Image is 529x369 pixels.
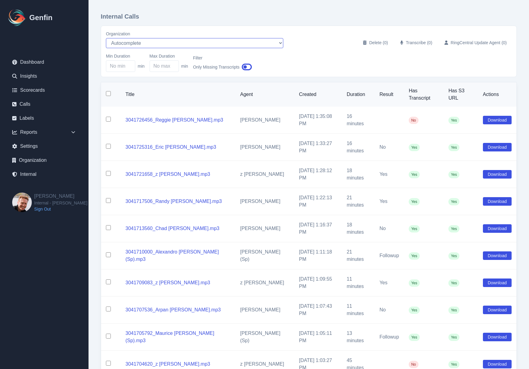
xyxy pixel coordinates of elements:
span: Internal - [PERSON_NAME] [34,200,87,206]
td: 11 minutes [342,269,375,296]
a: Organization [7,154,81,166]
td: Yes [375,269,404,296]
span: No [409,361,418,368]
td: [PERSON_NAME] [235,215,294,242]
a: 3041707536_Arpan [PERSON_NAME].mp3 [125,307,221,312]
td: Yes [375,161,404,188]
span: Yes [448,198,459,205]
td: 18 minutes [342,215,375,242]
button: Download [483,251,512,260]
a: Scorecards [7,84,81,96]
span: Yes [448,361,459,368]
span: Yes [409,307,420,314]
td: 13 minutes [342,324,375,351]
td: z [PERSON_NAME] [235,161,294,188]
span: Yes [448,171,459,178]
a: Labels [7,112,81,124]
h1: Genfin [29,13,53,23]
td: [DATE] 1:16:37 PM [294,215,342,242]
td: Yes [375,188,404,215]
a: 3041709083_z [PERSON_NAME].mp3 [125,280,210,285]
span: min [181,63,188,69]
td: z [PERSON_NAME] [235,269,294,296]
td: Followup [375,242,404,269]
label: Organization [106,31,283,37]
td: 11 minutes [342,296,375,324]
a: Insights [7,70,81,82]
input: No min [106,60,135,72]
td: 16 minutes [342,134,375,161]
span: Yes [448,144,459,151]
a: Dashboard [7,56,81,68]
button: Download [483,224,512,233]
a: 3041725316_Eric [PERSON_NAME].mp3 [125,144,216,150]
td: [PERSON_NAME] (Sp) [235,242,294,269]
button: Download [483,360,512,368]
span: Yes [409,279,420,287]
th: Has Transcript [404,82,444,107]
input: No max [150,60,179,72]
button: Download [483,143,512,151]
td: [DATE] 1:33:27 PM [294,134,342,161]
a: 3041717506_Randy [PERSON_NAME].mp3 [125,199,222,204]
button: Download [483,306,512,314]
td: No [375,134,404,161]
td: [PERSON_NAME] [235,296,294,324]
span: Yes [448,334,459,341]
button: RingCentral Update Agent (0) [440,37,512,48]
th: Result [375,82,404,107]
a: 3041710000_Alexandro [PERSON_NAME] (Sp).mp3 [125,249,219,262]
span: No [409,117,418,124]
a: 3041704620_z [PERSON_NAME].mp3 [125,361,210,367]
span: Yes [409,252,420,260]
td: [DATE] 1:28:12 PM [294,161,342,188]
span: Yes [409,171,420,178]
th: Title [121,82,235,107]
label: Max Duration [150,53,188,59]
td: No [375,215,404,242]
a: 3041721658_z [PERSON_NAME].mp3 [125,172,210,177]
th: Actions [478,82,516,107]
td: 18 minutes [342,161,375,188]
button: Download [483,116,512,124]
td: 21 minutes [342,242,375,269]
label: Min Duration [106,53,145,59]
span: Yes [409,225,420,232]
span: Only Missing Transcripts [193,64,239,70]
a: 3041705792_Maurice [PERSON_NAME] (Sp).mp3 [125,331,214,343]
td: Followup [375,324,404,351]
span: min [138,63,145,69]
span: Yes [409,198,420,205]
td: No [375,296,404,324]
span: Yes [448,307,459,314]
td: [PERSON_NAME] [235,107,294,134]
img: Logo [7,8,27,27]
span: Yes [448,279,459,287]
td: 16 minutes [342,107,375,134]
td: [DATE] 1:22:13 PM [294,188,342,215]
td: 21 minutes [342,188,375,215]
button: Delete (0) [358,37,393,48]
a: Settings [7,140,81,152]
span: Yes [448,117,459,124]
a: Calls [7,98,81,110]
a: Internal [7,168,81,180]
label: Filter [193,55,252,61]
img: Brian Dunagan [12,193,32,212]
span: Yes [409,334,420,341]
span: Yes [409,144,420,151]
a: 3041713560_Chad [PERSON_NAME].mp3 [125,226,219,231]
td: [DATE] 1:35:08 PM [294,107,342,134]
td: [PERSON_NAME] [235,134,294,161]
td: [PERSON_NAME] (Sp) [235,324,294,351]
th: Agent [235,82,294,107]
td: [PERSON_NAME] [235,188,294,215]
span: Yes [448,225,459,232]
a: Sign Out [34,206,87,212]
div: Reports [7,126,81,138]
button: Download [483,279,512,287]
button: Download [483,197,512,206]
td: [DATE] 1:07:43 PM [294,296,342,324]
th: Has S3 URL [444,82,478,107]
h2: [PERSON_NAME] [34,193,87,200]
